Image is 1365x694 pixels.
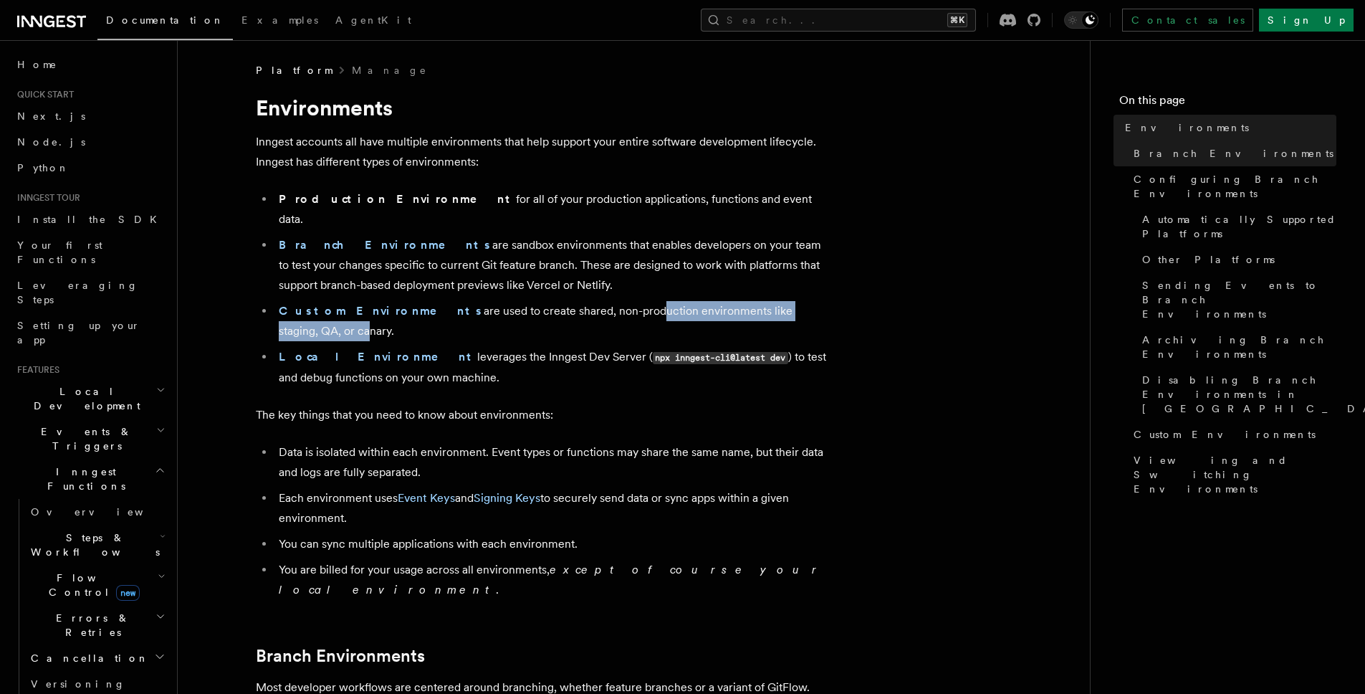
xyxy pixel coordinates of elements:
li: You can sync multiple applications with each environment. [274,534,829,554]
a: Signing Keys [474,491,540,505]
span: Automatically Supported Platforms [1142,212,1336,241]
li: Each environment uses and to securely send data or sync apps within a given environment. [274,488,829,528]
a: Your first Functions [11,232,168,272]
span: Events & Triggers [11,424,156,453]
a: Setting up your app [11,313,168,353]
a: Install the SDK [11,206,168,232]
p: Inngest accounts all have multiple environments that help support your entire software developmen... [256,132,829,172]
a: Overview [25,499,168,525]
button: Local Development [11,379,168,419]
span: Your first Functions [17,239,102,265]
a: Manage [352,63,428,77]
li: are used to create shared, non-production environments like staging, QA, or canary. [274,301,829,341]
a: Viewing and Switching Environments [1128,447,1336,502]
span: new [116,585,140,601]
li: leverages the Inngest Dev Server ( ) to test and debug functions on your own machine. [274,347,829,388]
li: for all of your production applications, functions and event data. [274,189,829,229]
a: Examples [233,4,327,39]
kbd: ⌘K [947,13,967,27]
button: Cancellation [25,645,168,671]
span: Platform [256,63,332,77]
span: Custom Environments [1134,427,1316,442]
span: Install the SDK [17,214,166,225]
h4: On this page [1119,92,1336,115]
a: Contact sales [1122,9,1253,32]
a: Disabling Branch Environments in [GEOGRAPHIC_DATA] [1136,367,1336,422]
button: Errors & Retries [25,605,168,645]
button: Steps & Workflows [25,525,168,565]
span: Quick start [11,89,74,100]
a: Event Keys [398,491,455,505]
span: Python [17,162,70,173]
span: Sending Events to Branch Environments [1142,278,1336,321]
span: AgentKit [335,14,411,26]
a: Archiving Branch Environments [1136,327,1336,367]
span: Other Platforms [1142,252,1275,267]
button: Events & Triggers [11,419,168,459]
span: Next.js [17,110,85,122]
span: Local Development [11,384,156,413]
a: Next.js [11,103,168,129]
a: Custom Environments [279,304,484,318]
span: Inngest Functions [11,465,155,493]
a: Branch Environments [256,646,425,666]
code: npx inngest-cli@latest dev [653,352,788,364]
a: Sending Events to Branch Environments [1136,272,1336,327]
span: Features [11,364,59,376]
li: are sandbox environments that enables developers on your team to test your changes specific to cu... [274,235,829,295]
span: Flow Control [25,571,158,599]
span: Setting up your app [17,320,140,346]
span: Archiving Branch Environments [1142,333,1336,361]
a: Automatically Supported Platforms [1136,206,1336,247]
span: Overview [31,506,178,518]
strong: Production Environment [279,192,516,206]
button: Inngest Functions [11,459,168,499]
a: Custom Environments [1128,422,1336,447]
button: Flow Controlnew [25,565,168,605]
span: Documentation [106,14,224,26]
h1: Environments [256,95,829,120]
button: Toggle dark mode [1064,11,1098,29]
a: Configuring Branch Environments [1128,166,1336,206]
span: Leveraging Steps [17,280,138,305]
span: Home [17,57,57,72]
span: Viewing and Switching Environments [1134,453,1336,496]
li: Data is isolated within each environment. Event types or functions may share the same name, but t... [274,442,829,483]
span: Versioning [31,678,125,690]
span: Configuring Branch Environments [1134,172,1336,201]
span: Inngest tour [11,192,80,204]
a: Other Platforms [1136,247,1336,272]
a: Node.js [11,129,168,155]
a: Local Environment [279,350,477,363]
span: Environments [1125,120,1249,135]
span: Examples [241,14,318,26]
span: Steps & Workflows [25,531,160,559]
span: Cancellation [25,651,149,665]
p: The key things that you need to know about environments: [256,405,829,425]
span: Node.js [17,136,85,148]
a: Sign Up [1259,9,1354,32]
a: Leveraging Steps [11,272,168,313]
span: Errors & Retries [25,611,155,640]
a: AgentKit [327,4,420,39]
a: Home [11,52,168,77]
a: Branch Environments [1128,141,1336,166]
li: You are billed for your usage across all environments, . [274,560,829,600]
a: Documentation [97,4,233,40]
button: Search...⌘K [701,9,976,32]
a: Environments [1119,115,1336,141]
span: Branch Environments [1134,146,1333,161]
a: Branch Environments [279,238,492,252]
em: except of course your local environment [279,563,823,596]
a: Python [11,155,168,181]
